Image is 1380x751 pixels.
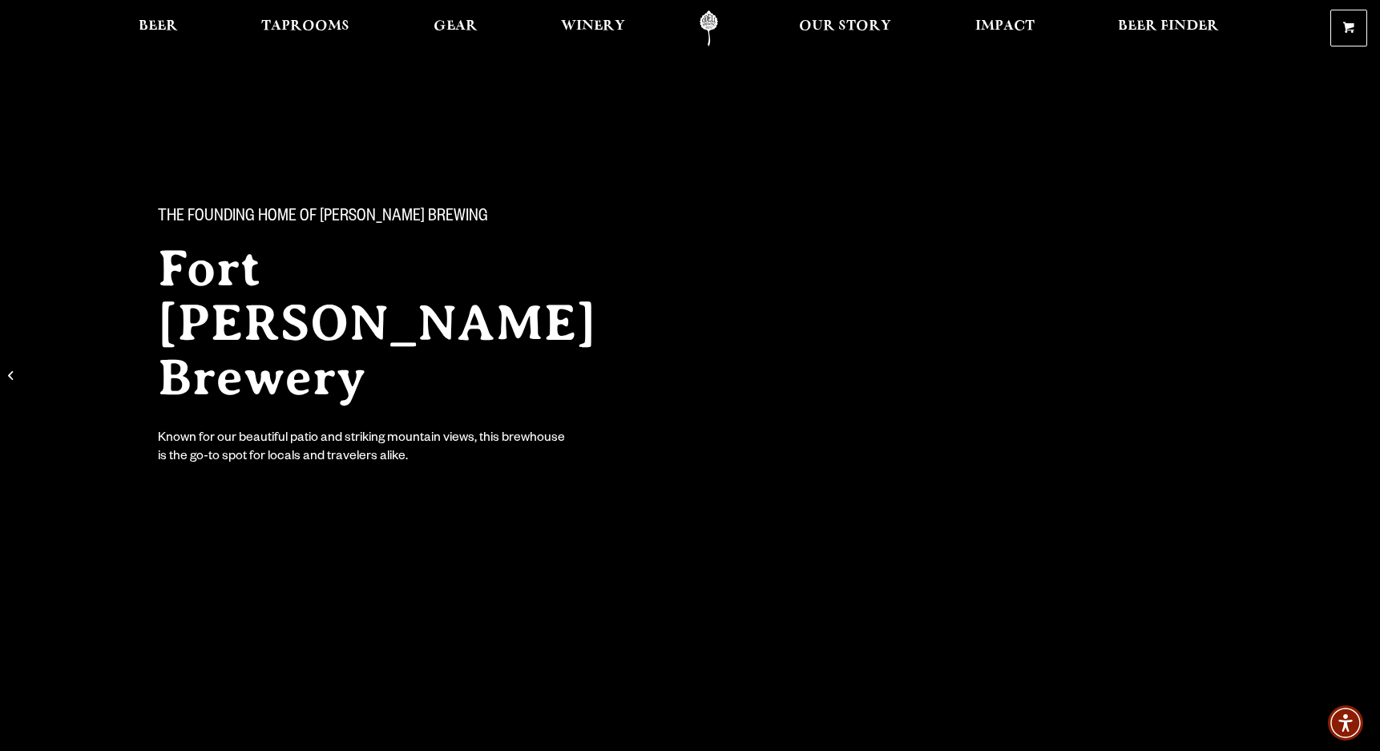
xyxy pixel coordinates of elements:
[139,20,178,33] span: Beer
[1108,10,1229,46] a: Beer Finder
[965,10,1045,46] a: Impact
[1328,705,1363,741] div: Accessibility Menu
[679,10,739,46] a: Odell Home
[434,20,478,33] span: Gear
[799,20,891,33] span: Our Story
[1118,20,1219,33] span: Beer Finder
[789,10,902,46] a: Our Story
[261,20,349,33] span: Taprooms
[551,10,636,46] a: Winery
[251,10,360,46] a: Taprooms
[128,10,188,46] a: Beer
[158,241,658,405] h2: Fort [PERSON_NAME] Brewery
[158,430,568,467] div: Known for our beautiful patio and striking mountain views, this brewhouse is the go-to spot for l...
[975,20,1035,33] span: Impact
[423,10,488,46] a: Gear
[561,20,625,33] span: Winery
[158,208,488,228] span: The Founding Home of [PERSON_NAME] Brewing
